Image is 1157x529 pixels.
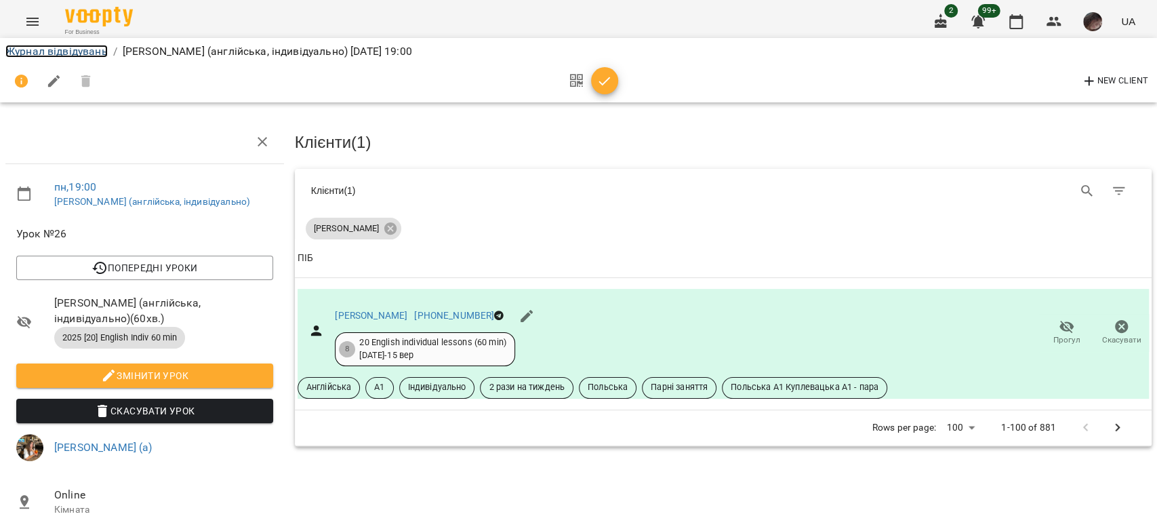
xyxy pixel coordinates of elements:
span: [PERSON_NAME] [306,222,387,235]
a: пн , 19:00 [54,180,96,193]
img: 297f12a5ee7ab206987b53a38ee76f7e.jpg [1083,12,1102,31]
p: Rows per page: [872,421,936,435]
div: [PERSON_NAME] [306,218,401,239]
a: [PERSON_NAME] (англійська, індивідуально) [54,196,250,207]
p: Кімната [54,503,273,517]
p: 1-100 of 881 [1001,421,1056,435]
span: Змінити урок [27,368,262,384]
span: 2025 [20] English Indiv 60 min [54,332,185,344]
h3: Клієнти ( 1 ) [295,134,1152,151]
span: А1 [366,381,392,393]
span: Попередні уроки [27,260,262,276]
div: Клієнти ( 1 ) [311,184,713,197]
button: Попередні уроки [16,256,273,280]
span: 2 [944,4,958,18]
a: [PHONE_NUMBER] [414,310,494,321]
button: Menu [16,5,49,38]
button: Скасувати [1094,314,1149,352]
a: [PERSON_NAME] (а) [54,441,153,454]
img: bab909270f41ff6b6355ba0ec2268f93.jpg [16,434,43,461]
a: Журнал відвідувань [5,45,108,58]
span: Прогул [1053,334,1080,346]
button: Скасувати Урок [16,399,273,423]
button: Прогул [1039,314,1094,352]
span: Польська А1 Куплевацька А1 - пара [723,381,887,393]
div: Table Toolbar [295,169,1152,212]
li: / [113,43,117,60]
span: 2 рази на тиждень [481,381,573,393]
div: Sort [298,250,313,267]
button: Next Page [1101,412,1134,444]
button: New Client [1078,71,1152,92]
span: ПІБ [298,250,1149,267]
span: For Business [65,28,133,37]
span: New Client [1081,73,1148,90]
span: [PERSON_NAME] (англійська, індивідуально) ( 60 хв. ) [54,295,273,327]
img: Voopty Logo [65,7,133,26]
div: 100 [941,418,979,437]
p: [PERSON_NAME] (англійська, індивідуально) [DATE] 19:00 [123,43,412,60]
button: Змінити урок [16,364,273,388]
span: Урок №26 [16,226,273,242]
span: UA [1121,14,1135,28]
div: ПІБ [298,250,313,267]
span: Англійська [298,381,359,393]
a: [PERSON_NAME] [335,310,407,321]
span: Скасувати [1102,334,1141,346]
span: Індивідуально [400,381,474,393]
div: 8 [339,341,355,357]
div: 20 English individual lessons (60 min) [DATE] - 15 вер [359,336,506,361]
span: 99+ [978,4,1000,18]
span: Польська [580,381,636,393]
span: Скасувати Урок [27,403,262,419]
span: Online [54,487,273,503]
button: Фільтр [1103,175,1135,208]
nav: breadcrumb [5,43,1152,60]
button: UA [1116,9,1141,34]
button: Search [1071,175,1103,208]
span: Парні заняття [643,381,716,393]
